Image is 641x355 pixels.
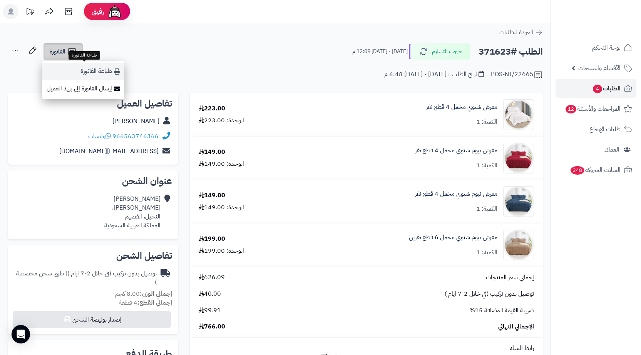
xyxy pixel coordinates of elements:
span: طلبات الإرجاع [589,124,621,135]
small: 4 قطعة [119,298,172,307]
a: [PERSON_NAME] [112,117,159,126]
span: الأقسام والمنتجات [578,63,621,73]
span: توصيل بدون تركيب (في خلال 2-7 ايام ) [445,290,534,298]
div: الوحدة: 149.00 [199,160,244,168]
img: 1734447819-110202020136-90x90.jpg [504,230,534,260]
a: لوحة التحكم [556,38,636,57]
a: الفاتورة [44,43,83,60]
img: 1734504982-110201020125-90x90.jpg [504,143,534,173]
span: ( طرق شحن مخصصة ) [16,269,157,287]
span: العملاء [604,144,619,155]
span: رفيق [92,7,104,16]
span: الفاتورة [50,47,65,56]
div: الوحدة: 223.00 [199,116,244,125]
div: [PERSON_NAME] [PERSON_NAME]، النخيل، القصيم المملكة العربية السعودية [104,195,161,230]
div: الكمية: 1 [476,205,497,213]
a: تحديثات المنصة [20,4,40,21]
a: مفرش شتوي مخمل 4 قطع نفر [426,103,497,112]
button: خرجت للتسليم [409,43,470,60]
span: 12 [566,105,576,113]
div: 199.00 [199,235,225,243]
a: المراجعات والأسئلة12 [556,100,636,118]
a: طباعة الفاتورة [42,63,124,80]
strong: إجمالي القطع: [137,298,172,307]
a: واتساب [88,132,111,141]
span: لوحة التحكم [592,42,621,53]
div: رابط السلة [193,344,540,353]
strong: إجمالي الوزن: [140,289,172,298]
span: 4 [593,85,602,93]
h2: الطلب #371623 [479,44,543,60]
a: 966563746366 [112,132,159,141]
h2: تفاصيل العميل [14,99,172,108]
span: الطلبات [592,83,621,94]
div: الوحدة: 149.00 [199,203,244,212]
div: Open Intercom Messenger [12,325,30,343]
a: [EMAIL_ADDRESS][DOMAIN_NAME] [59,147,159,156]
span: 40.00 [199,290,221,298]
div: الكمية: 1 [476,161,497,170]
div: 149.00 [199,191,225,200]
img: ai-face.png [107,4,122,19]
div: توصيل بدون تركيب (في خلال 2-7 ايام ) [14,269,157,287]
span: السلات المتروكة [570,165,621,175]
a: مفرش نيوم شتوي مخمل 4 قطع نفر [415,190,497,198]
img: 1734505087-110201020127-90x90.jpg [504,186,534,217]
span: 626.09 [199,273,225,282]
a: طلبات الإرجاع [556,120,636,138]
span: ضريبة القيمة المضافة 15% [469,306,534,315]
div: 223.00 [199,104,225,113]
div: POS-NT/22665 [491,70,543,79]
div: الكمية: 1 [476,118,497,127]
div: الكمية: 1 [476,248,497,257]
a: العودة للطلبات [499,28,543,37]
a: السلات المتروكة348 [556,161,636,179]
span: 348 [571,166,584,175]
a: مفرش نيوم شتوي مخمل 6 قطع نفرين [409,233,497,242]
small: [DATE] - [DATE] 12:09 م [352,48,408,55]
div: الوحدة: 199.00 [199,247,244,255]
span: 766.00 [199,322,225,331]
span: المراجعات والأسئلة [565,103,621,114]
h2: عنوان الشحن [14,177,172,186]
a: مفرش نيوم شتوي مخمل 4 قطع نفر [415,146,497,155]
span: 99.91 [199,306,221,315]
a: العملاء [556,140,636,159]
small: 8.00 كجم [115,289,172,298]
span: إجمالي سعر المنتجات [486,273,534,282]
a: إرسال الفاتورة إلى بريد العميل [42,80,124,97]
img: 1725718271-110201020154-90x90.jpg [504,99,534,130]
h2: تفاصيل الشحن [14,251,172,260]
div: 149.00 [199,148,225,157]
div: طباعة الفاتورة [69,51,100,60]
div: تاريخ الطلب : [DATE] - [DATE] 6:48 م [384,70,484,79]
span: الإجمالي النهائي [498,322,534,331]
a: الطلبات4 [556,79,636,98]
span: العودة للطلبات [499,28,533,37]
button: إصدار بوليصة الشحن [13,311,171,328]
